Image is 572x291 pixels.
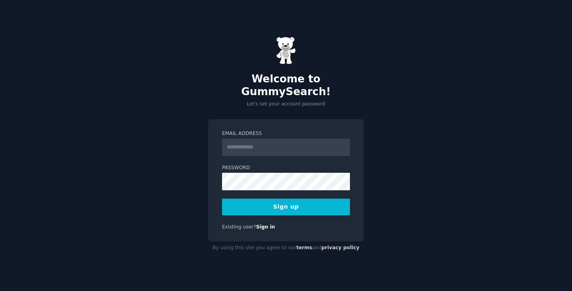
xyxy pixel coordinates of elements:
a: terms [296,245,312,250]
button: Sign up [222,199,350,215]
a: Sign in [256,224,275,230]
span: Existing user? [222,224,256,230]
img: Gummy Bear [276,37,296,64]
a: privacy policy [321,245,359,250]
label: Email Address [222,130,350,137]
h2: Welcome to GummySearch! [208,73,364,98]
label: Password [222,164,350,172]
p: Let's set your account password [208,101,364,108]
div: By using this site you agree to our and [208,242,364,254]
